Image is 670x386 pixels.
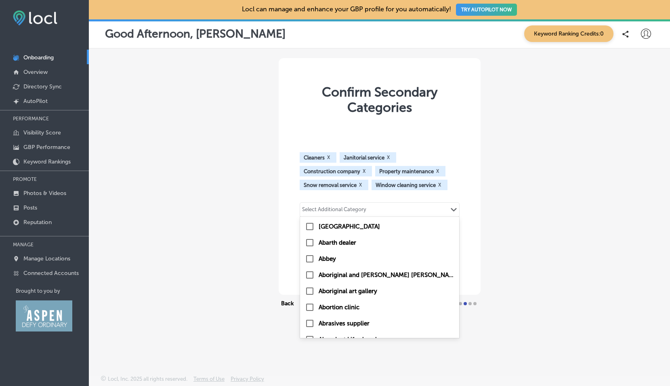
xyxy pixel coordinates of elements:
[434,168,441,174] button: X
[23,144,70,151] p: GBP Performance
[23,54,54,61] p: Onboarding
[379,168,434,174] span: Property maintenance
[344,155,384,161] span: Janitorial service
[23,158,71,165] p: Keyword Rankings
[279,321,481,327] div: Exit Setup (We suggest you don’t)
[193,376,225,386] a: Terms of Use
[23,69,48,76] p: Overview
[304,182,357,188] span: Snow removal service
[302,206,366,216] div: Select Additional Category
[13,10,57,25] img: fda3e92497d09a02dc62c9cd864e3231.png
[108,376,187,382] p: Locl, Inc. 2025 all rights reserved.
[23,255,70,262] p: Manage Locations
[357,182,364,188] button: X
[319,255,336,262] label: Abbey
[23,270,79,277] p: Connected Accounts
[384,154,392,161] button: X
[319,320,370,327] label: Abrasives supplier
[319,271,454,279] label: Aboriginal and Torres Strait Islander organisation
[105,27,286,40] p: Good Afternoon, [PERSON_NAME]
[325,154,332,161] button: X
[231,376,264,386] a: Privacy Policy
[360,168,368,174] button: X
[299,84,460,115] div: Confirm Secondary Categories
[319,304,359,311] label: Abortion clinic
[304,155,325,161] span: Cleaners
[524,25,613,42] span: Keyword Ranking Credits: 0
[23,98,48,105] p: AutoPilot
[23,83,62,90] p: Directory Sync
[319,336,379,343] label: Abundant Life church
[23,204,37,211] p: Posts
[436,182,443,188] button: X
[456,4,517,16] button: TRY AUTOPILOT NOW
[319,287,377,295] label: Aboriginal art gallery
[304,168,360,174] span: Construction company
[279,299,296,308] button: Back
[16,300,72,331] img: Aspen
[16,288,89,294] p: Brought to you by
[319,223,380,230] label: Aadhaar center
[319,239,356,246] label: Abarth dealer
[376,182,436,188] span: Window cleaning service
[23,219,52,226] p: Reputation
[23,129,61,136] p: Visibility Score
[23,190,66,197] p: Photos & Videos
